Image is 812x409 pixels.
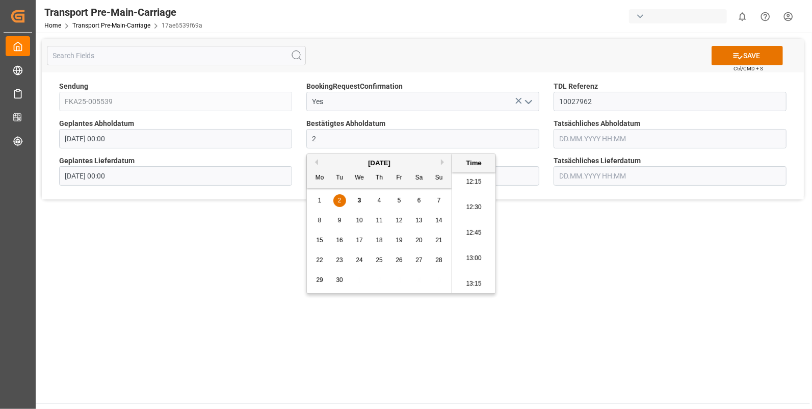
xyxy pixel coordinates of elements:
span: Geplantes Lieferdatum [59,156,135,166]
span: 11 [376,217,382,224]
div: Choose Tuesday, September 16th, 2025 [333,234,346,247]
div: Choose Monday, September 1st, 2025 [313,194,326,207]
span: 12 [396,217,402,224]
li: 13:00 [452,246,495,271]
div: Choose Saturday, September 6th, 2025 [413,194,426,207]
span: 6 [417,197,421,204]
button: show 0 new notifications [731,5,754,28]
a: Home [44,22,61,29]
div: [DATE] [307,158,452,168]
div: Choose Friday, September 26th, 2025 [393,254,406,267]
span: 8 [318,217,322,224]
div: Choose Friday, September 12th, 2025 [393,214,406,227]
div: Choose Thursday, September 11th, 2025 [373,214,386,227]
div: Su [433,172,446,185]
div: Choose Tuesday, September 9th, 2025 [333,214,346,227]
div: Choose Friday, September 5th, 2025 [393,194,406,207]
div: Mo [313,172,326,185]
span: 22 [316,257,323,264]
span: 17 [356,237,362,244]
span: 24 [356,257,362,264]
div: Time [455,158,493,168]
span: 10 [356,217,362,224]
div: Choose Wednesday, September 17th, 2025 [353,234,366,247]
div: Th [373,172,386,185]
span: 1 [318,197,322,204]
div: Choose Wednesday, September 10th, 2025 [353,214,366,227]
span: Sendung [59,81,88,92]
span: Ctrl/CMD + S [734,65,763,72]
div: Choose Saturday, September 20th, 2025 [413,234,426,247]
span: 13 [415,217,422,224]
div: We [353,172,366,185]
input: DD.MM.YYYY HH:MM [59,129,292,148]
button: SAVE [712,46,783,65]
button: Next Month [441,159,447,165]
span: 7 [437,197,441,204]
div: Choose Tuesday, September 23rd, 2025 [333,254,346,267]
div: Choose Thursday, September 18th, 2025 [373,234,386,247]
span: 29 [316,276,323,284]
span: 19 [396,237,402,244]
span: 26 [396,257,402,264]
span: 15 [316,237,323,244]
span: Tatsächliches Lieferdatum [554,156,641,166]
input: DD.MM.YYYY HH:MM [306,129,539,148]
div: Choose Wednesday, September 3rd, 2025 [353,194,366,207]
input: DD.MM.YYYY HH:MM [59,166,292,186]
div: Choose Monday, September 8th, 2025 [313,214,326,227]
span: 27 [415,257,422,264]
div: month 2025-09 [310,191,449,290]
div: Choose Thursday, September 4th, 2025 [373,194,386,207]
span: 30 [336,276,343,284]
span: 21 [435,237,442,244]
span: TDL Referenz [554,81,598,92]
input: DD.MM.YYYY HH:MM [554,129,787,148]
button: Help Center [754,5,777,28]
div: Choose Tuesday, September 2nd, 2025 [333,194,346,207]
div: Transport Pre-Main-Carriage [44,5,202,20]
span: 2 [338,197,342,204]
div: Choose Wednesday, September 24th, 2025 [353,254,366,267]
div: Choose Tuesday, September 30th, 2025 [333,274,346,287]
li: 12:15 [452,169,495,195]
div: Choose Saturday, September 27th, 2025 [413,254,426,267]
li: 13:15 [452,271,495,297]
div: Choose Monday, September 22nd, 2025 [313,254,326,267]
span: 25 [376,257,382,264]
span: 4 [378,197,381,204]
div: Choose Sunday, September 14th, 2025 [433,214,446,227]
div: Fr [393,172,406,185]
div: Choose Sunday, September 7th, 2025 [433,194,446,207]
span: 3 [358,197,361,204]
a: Transport Pre-Main-Carriage [72,22,150,29]
button: open menu [520,94,536,110]
span: 28 [435,257,442,264]
span: BookingRequestConfirmation [306,81,403,92]
span: 5 [398,197,401,204]
div: Tu [333,172,346,185]
div: Choose Friday, September 19th, 2025 [393,234,406,247]
span: 16 [336,237,343,244]
div: Choose Sunday, September 21st, 2025 [433,234,446,247]
span: Geplantes Abholdatum [59,118,134,129]
button: Previous Month [312,159,318,165]
div: Sa [413,172,426,185]
input: Search Fields [47,46,306,65]
span: 9 [338,217,342,224]
div: Choose Monday, September 29th, 2025 [313,274,326,287]
input: DD.MM.YYYY HH:MM [554,166,787,186]
span: 18 [376,237,382,244]
span: 23 [336,257,343,264]
li: 12:45 [452,220,495,246]
div: Choose Sunday, September 28th, 2025 [433,254,446,267]
span: Bestätigtes Abholdatum [306,118,385,129]
div: Choose Thursday, September 25th, 2025 [373,254,386,267]
div: Choose Monday, September 15th, 2025 [313,234,326,247]
span: 14 [435,217,442,224]
span: 20 [415,237,422,244]
li: 12:30 [452,195,495,220]
div: Choose Saturday, September 13th, 2025 [413,214,426,227]
span: Tatsächliches Abholdatum [554,118,640,129]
